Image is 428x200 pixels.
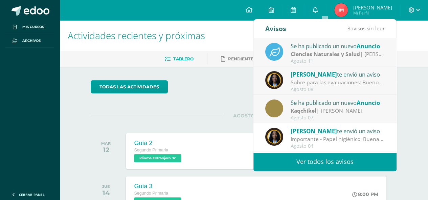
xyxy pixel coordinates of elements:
img: 978522c064c816924fc49f562b9bfe00.png [265,71,283,89]
div: 14 [102,189,110,197]
strong: Ciencias Naturales y Salud [291,50,360,58]
a: Ver todos los avisos [253,152,397,171]
strong: Kaqchikel [291,107,316,114]
div: JUE [102,184,110,189]
div: 8:00 PM [352,191,378,197]
span: AGOSTO [222,113,266,119]
div: Agosto 07 [291,115,385,121]
span: Cerrar panel [19,192,45,197]
a: Mis cursos [5,20,54,34]
span: Anuncio [357,99,380,107]
div: Importante - Papel higiénico: Buenas tardes padres de familia, bendiciones en este inicio de sema... [291,135,385,143]
span: Tablero [173,56,194,61]
div: Agosto 08 [291,87,385,92]
div: | [PERSON_NAME] [291,107,385,115]
span: Mis cursos [22,24,44,30]
a: Pendientes de entrega [221,54,286,64]
a: Tablero [165,54,194,64]
div: 12 [101,146,111,154]
span: [PERSON_NAME] [353,4,392,11]
div: Guía 2 [134,140,183,147]
span: avisos sin leer [347,25,385,32]
div: Agosto 04 [291,143,385,149]
div: te envió un aviso [291,126,385,135]
a: Archivos [5,34,54,48]
span: Segundo Primaria [134,148,168,152]
span: [PERSON_NAME] [291,70,337,78]
div: te envió un aviso [291,70,385,79]
span: [PERSON_NAME] [291,127,337,135]
div: Se ha publicado un nuevo [291,41,385,50]
span: Actividades recientes y próximas [68,29,205,42]
span: Anuncio [357,42,380,50]
div: Se ha publicado un nuevo [291,98,385,107]
div: Agosto 11 [291,58,385,64]
span: Segundo Primaria [134,191,168,196]
div: Sobre para las evaluaciones: Buenos días padres de familia, Dios los bendiga. Les informo que su ... [291,79,385,86]
div: Avisos [265,19,286,38]
div: Guía 3 [134,183,183,190]
span: Pendientes de entrega [228,56,286,61]
span: 3 [347,25,351,32]
a: todas las Actividades [91,80,168,93]
span: Idioma Extranjero 'A' [134,154,181,162]
img: d3759126d33544a76c24dd8cf6c3d263.png [334,3,348,17]
img: 978522c064c816924fc49f562b9bfe00.png [265,128,283,146]
div: | [PERSON_NAME] [291,50,385,58]
div: MAR [101,141,111,146]
span: Mi Perfil [353,10,392,16]
span: Archivos [22,38,41,44]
